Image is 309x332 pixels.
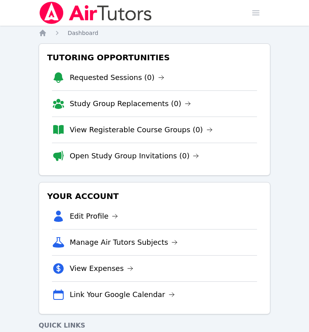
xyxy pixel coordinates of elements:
span: Dashboard [68,30,98,36]
a: Link Your Google Calendar [70,289,175,300]
h3: Your Account [46,189,263,203]
a: View Expenses [70,263,133,274]
h3: Tutoring Opportunities [46,50,263,65]
img: Air Tutors [39,2,153,24]
a: View Registerable Course Groups (0) [70,124,213,135]
a: Open Study Group Invitations (0) [70,150,199,162]
nav: Breadcrumb [39,29,270,37]
a: Study Group Replacements (0) [70,98,191,109]
a: Edit Profile [70,211,118,222]
a: Dashboard [68,29,98,37]
a: Requested Sessions (0) [70,72,164,83]
a: Manage Air Tutors Subjects [70,237,178,248]
h4: Quick Links [39,321,270,330]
